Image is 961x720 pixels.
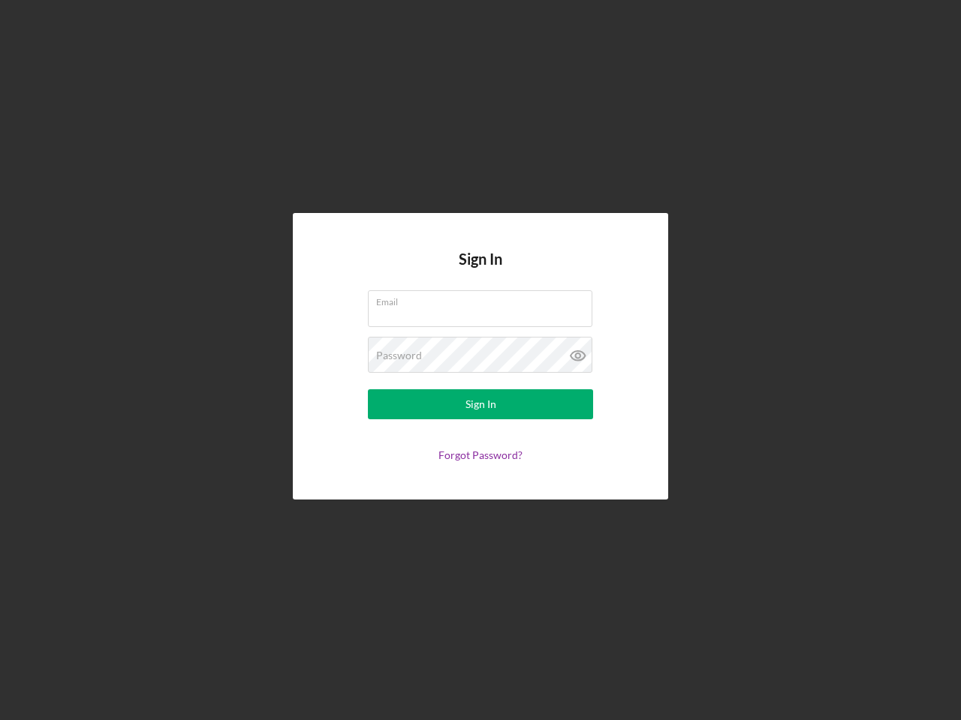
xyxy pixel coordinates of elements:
a: Forgot Password? [438,448,523,461]
div: Sign In [465,389,496,419]
h4: Sign In [459,250,502,290]
label: Email [376,291,592,307]
button: Sign In [368,389,593,419]
label: Password [376,349,422,361]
